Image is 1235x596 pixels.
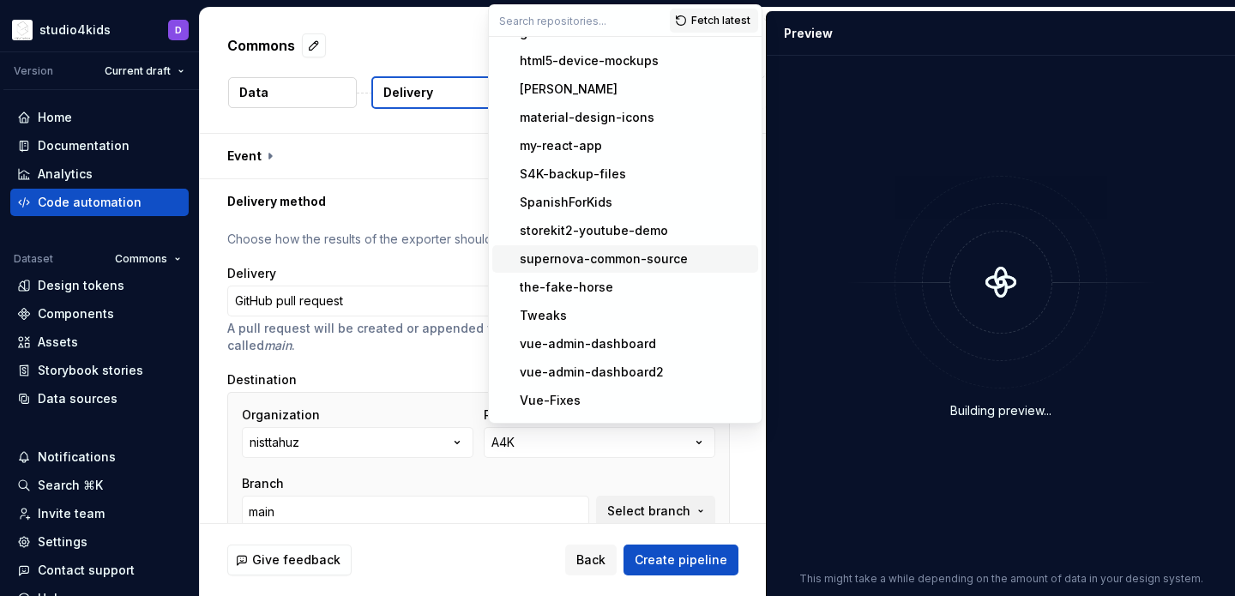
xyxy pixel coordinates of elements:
p: A pull request will be created or appended when this pipeline runs on a branch called . [227,320,730,354]
a: Design tokens [10,272,189,299]
div: supernova-common-source [520,250,688,268]
button: Search ⌘K [10,472,189,499]
div: Search ⌘K [38,477,103,494]
div: Vue-Fixes [520,392,581,409]
div: Design tokens [38,277,124,294]
label: Repository [484,406,548,424]
div: Search repositories... [489,37,762,423]
span: Select branch [607,503,690,520]
a: Invite team [10,500,189,527]
div: Data sources [38,390,117,407]
div: storekit2-youtube-demo [520,222,668,239]
div: Components [38,305,114,322]
input: Search repositories... [489,5,670,36]
a: Code automation [10,189,189,216]
div: Building preview... [950,402,1051,419]
p: Choose how the results of the exporter should be delivered. [227,231,730,248]
div: [PERSON_NAME] [520,81,617,98]
div: vue-new [520,420,574,437]
div: Tweaks [520,307,567,324]
div: Notifications [38,449,116,466]
div: Assets [38,334,78,351]
button: Back [565,545,617,575]
button: Data [228,77,357,108]
a: Analytics [10,160,189,188]
p: Delivery [383,84,433,101]
button: Commons [107,247,189,271]
div: Documentation [38,137,130,154]
div: my-react-app [520,137,602,154]
a: Settings [10,528,189,556]
div: Storybook stories [38,362,143,379]
div: nisttahuz [250,434,299,451]
div: material-design-icons [520,109,654,126]
button: nisttahuz [242,427,473,458]
span: Commons [115,252,167,266]
a: Documentation [10,132,189,160]
div: Invite team [38,505,105,522]
label: Branch [242,475,284,492]
p: This might take a while depending on the amount of data in your design system. [799,572,1203,586]
label: Destination [227,371,297,388]
span: Create pipeline [635,551,727,569]
div: vue-admin-dashboard [520,335,656,352]
label: Delivery [227,265,276,282]
a: Components [10,300,189,328]
a: Storybook stories [10,357,189,384]
div: studio4kids [39,21,111,39]
span: Current draft [105,64,171,78]
button: Current draft [97,59,192,83]
button: A4K [484,427,715,458]
i: main [264,338,292,352]
p: Commons [227,35,295,56]
div: Settings [38,533,87,551]
div: Home [38,109,72,126]
button: Create pipeline [624,545,738,575]
button: Contact support [10,557,189,584]
span: Give feedback [252,551,340,569]
div: SpanishForKids [520,194,612,211]
label: Organization [242,406,320,424]
div: D [175,23,182,37]
span: Back [576,551,605,569]
div: Dataset [14,252,53,266]
div: Contact support [38,562,135,579]
div: Version [14,64,53,78]
span: Fetch latest [691,14,750,27]
button: Delivery [371,76,502,109]
div: Code automation [38,194,142,211]
p: Data [239,84,268,101]
button: studio4kidsD [3,11,196,48]
button: Fetch latest [670,9,758,33]
div: A4K [491,434,515,451]
button: Give feedback [227,545,352,575]
div: the-fake-horse [520,279,613,296]
a: Data sources [10,385,189,412]
a: Assets [10,328,189,356]
a: Home [10,104,189,131]
button: Notifications [10,443,189,471]
input: Enter a branch name or select a branch [242,496,589,527]
div: Preview [784,25,833,42]
img: f1dd3a2a-5342-4756-bcfa-e9eec4c7fc0d.png [12,20,33,40]
div: Analytics [38,166,93,183]
div: vue-admin-dashboard2 [520,364,664,381]
div: S4K-backup-files [520,166,626,183]
button: Select branch [596,496,715,527]
div: html5-device-mockups [520,52,659,69]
